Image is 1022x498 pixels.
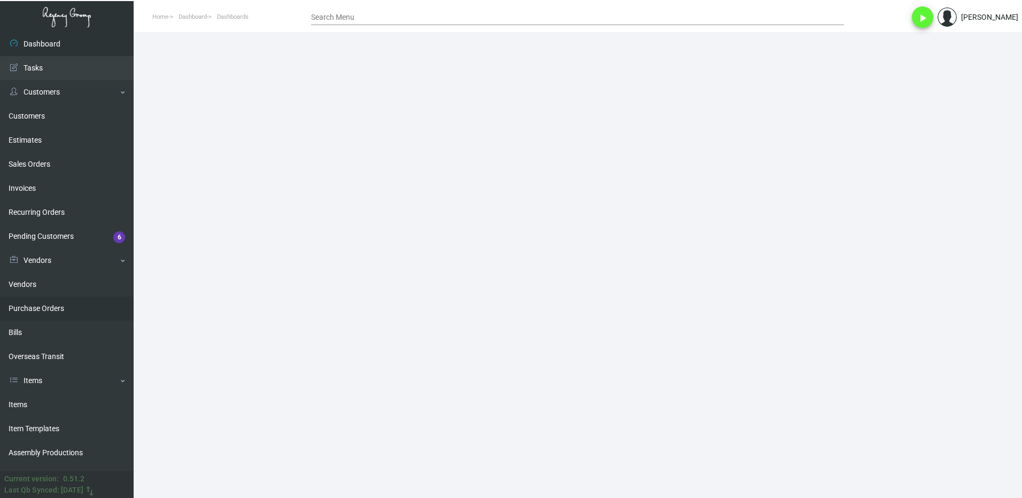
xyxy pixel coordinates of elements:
[4,473,59,485] div: Current version:
[217,13,249,20] span: Dashboards
[916,12,929,25] i: play_arrow
[938,7,957,27] img: admin@bootstrapmaster.com
[152,13,168,20] span: Home
[4,485,83,496] div: Last Qb Synced: [DATE]
[63,473,84,485] div: 0.51.2
[912,6,933,28] button: play_arrow
[179,13,207,20] span: Dashboard
[961,12,1018,23] div: [PERSON_NAME]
